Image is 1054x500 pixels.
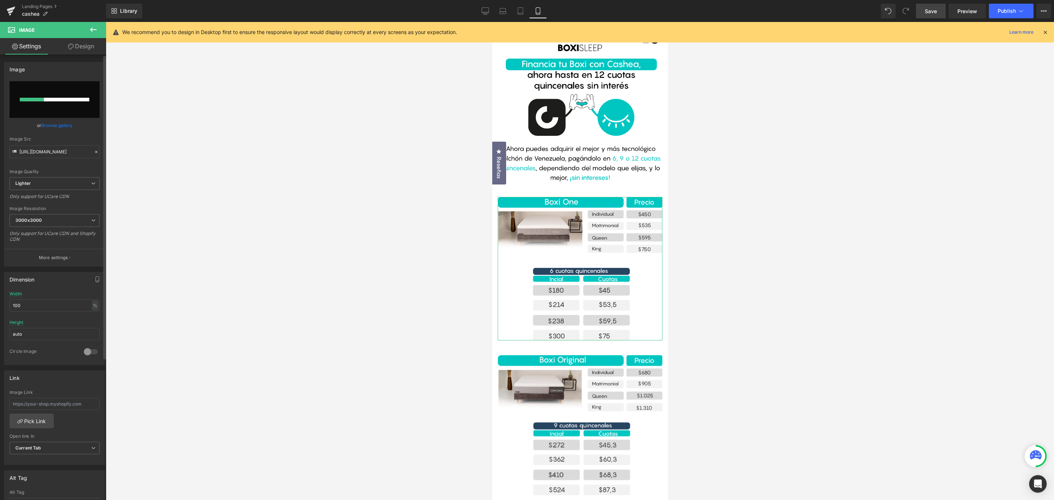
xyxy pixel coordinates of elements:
a: Mobile [529,4,547,18]
button: Redo [898,4,913,18]
span: Library [120,8,137,14]
a: Laptop [494,4,512,18]
a: Preview [949,4,986,18]
span: Image [19,27,35,33]
p: More settings [39,254,68,261]
div: Only support for UCare CDN [10,194,100,204]
div: Alt Tag [10,490,100,495]
div: Only support for UCare CDN and Shopify CDN [10,231,100,247]
button: More [1036,4,1051,18]
button: More settings [4,249,105,266]
input: auto [10,299,100,311]
div: Alt Tag [10,471,27,481]
button: Open cart [147,9,168,27]
div: Open Intercom Messenger [1029,475,1047,493]
div: Link [10,371,20,381]
div: Image Src [10,137,100,142]
div: Dimension [10,272,35,283]
div: Image [10,62,25,72]
span: Preview [957,7,977,15]
a: Tablet [512,4,529,18]
div: Image Resolution [10,206,100,211]
span: Save [925,7,937,15]
div: Circle Image [10,348,76,356]
a: Desktop [476,4,494,18]
div: % [92,301,98,310]
button: Publish [989,4,1034,18]
a: Browse gallery [41,119,72,132]
button: Undo [881,4,896,18]
span: Publish [998,8,1016,14]
a: Pick Link [10,414,54,428]
span: 0 [159,15,166,22]
div: or [10,122,100,129]
b: Current Tab [15,445,41,451]
button: Open navigation [7,9,18,27]
div: Width [10,291,22,296]
a: Design [55,38,108,55]
input: https://your-shop.myshopify.com [10,398,100,410]
div: Image Link [10,390,100,395]
a: New Library [106,4,142,18]
p: We recommend you to design in Desktop first to ensure the responsive layout would display correct... [122,28,457,36]
span: cashea [22,11,40,17]
a: Landing Pages [22,4,106,10]
input: auto [10,328,100,340]
a: Learn more [1006,28,1036,37]
div: Height [10,320,23,325]
input: Link [10,145,100,158]
b: Lighter [15,180,31,186]
span: Reseñas [2,135,11,157]
div: Image Quality [10,169,100,174]
div: Open link In [10,434,100,439]
b: 3000x3000 [15,217,42,223]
